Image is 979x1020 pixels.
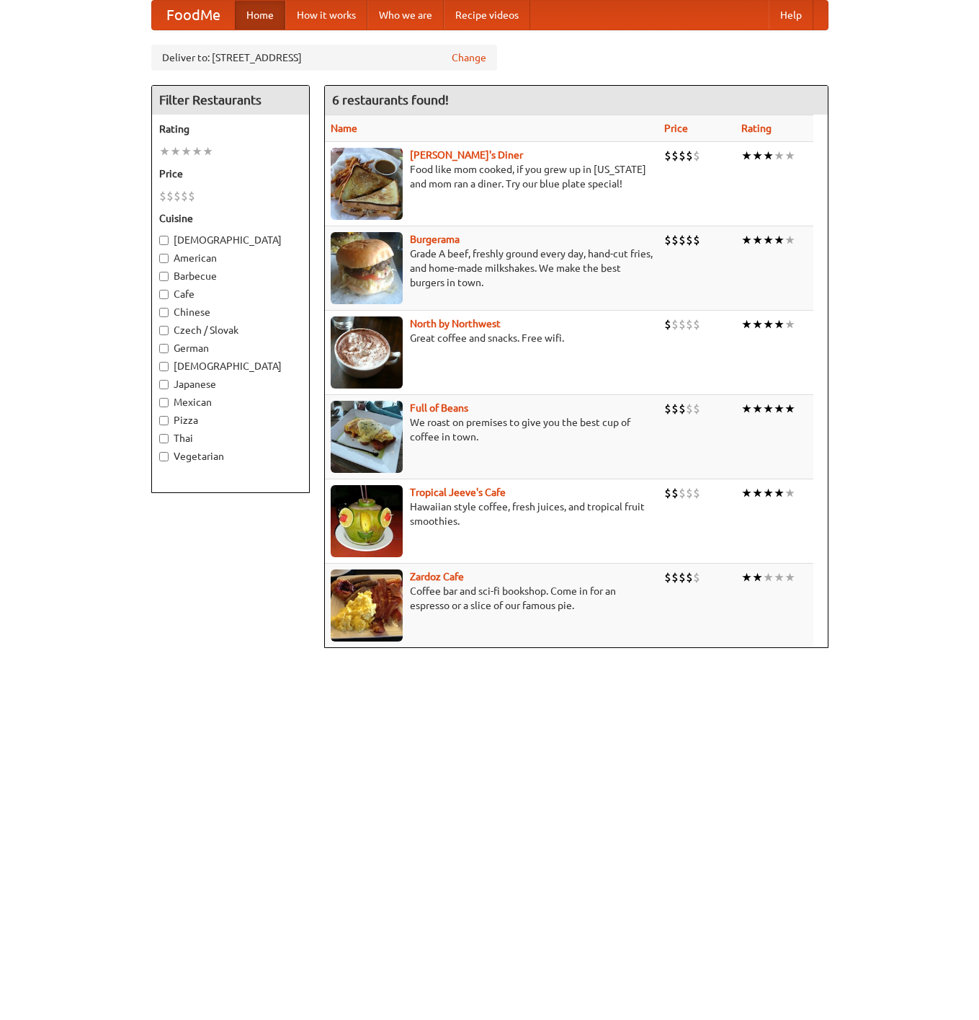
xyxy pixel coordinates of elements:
[159,254,169,263] input: American
[159,272,169,281] input: Barbecue
[686,569,693,585] li: $
[174,188,181,204] li: $
[410,402,468,414] a: Full of Beans
[159,416,169,425] input: Pizza
[752,569,763,585] li: ★
[159,341,302,355] label: German
[331,316,403,389] img: north.jpg
[679,401,686,417] li: $
[784,401,795,417] li: ★
[159,344,169,353] input: German
[159,143,170,159] li: ★
[202,143,213,159] li: ★
[331,123,357,134] a: Name
[679,148,686,164] li: $
[452,50,486,65] a: Change
[331,500,653,528] p: Hawaiian style coffee, fresh juices, and tropical fruit smoothies.
[679,232,686,248] li: $
[159,434,169,443] input: Thai
[784,485,795,501] li: ★
[774,401,784,417] li: ★
[159,449,302,464] label: Vegetarian
[679,569,686,585] li: $
[774,569,784,585] li: ★
[410,149,523,161] a: [PERSON_NAME]'s Diner
[671,316,679,332] li: $
[159,326,169,335] input: Czech / Slovak
[151,45,497,71] div: Deliver to: [STREET_ADDRESS]
[763,232,774,248] li: ★
[410,234,460,245] a: Burgerama
[331,584,653,613] p: Coffee bar and sci-fi bookshop. Come in for an espresso or a slice of our famous pie.
[784,316,795,332] li: ★
[331,232,403,304] img: burgerama.jpg
[170,143,181,159] li: ★
[159,287,302,301] label: Cafe
[774,232,784,248] li: ★
[331,331,653,345] p: Great coffee and snacks. Free wifi.
[784,232,795,248] li: ★
[671,485,679,501] li: $
[159,380,169,389] input: Japanese
[741,123,772,134] a: Rating
[741,232,752,248] li: ★
[152,86,309,115] h4: Filter Restaurants
[664,123,688,134] a: Price
[763,316,774,332] li: ★
[188,188,195,204] li: $
[769,1,813,30] a: Help
[331,148,403,220] img: sallys.jpg
[664,569,671,585] li: $
[159,122,302,136] h5: Rating
[235,1,285,30] a: Home
[159,251,302,265] label: American
[784,569,795,585] li: ★
[166,188,174,204] li: $
[693,148,700,164] li: $
[159,167,302,181] h5: Price
[331,247,653,290] p: Grade A beef, freshly ground every day, hand-cut fries, and home-made milkshakes. We make the bes...
[410,487,506,498] b: Tropical Jeeve's Cafe
[159,269,302,283] label: Barbecue
[693,316,700,332] li: $
[331,485,403,557] img: jeeves.jpg
[671,569,679,585] li: $
[410,571,464,582] a: Zardoz Cafe
[159,188,166,204] li: $
[410,318,501,329] b: North by Northwest
[693,569,700,585] li: $
[159,452,169,461] input: Vegetarian
[159,211,302,226] h5: Cuisine
[686,401,693,417] li: $
[664,232,671,248] li: $
[192,143,202,159] li: ★
[671,148,679,164] li: $
[741,569,752,585] li: ★
[693,232,700,248] li: $
[752,401,763,417] li: ★
[181,188,188,204] li: $
[774,148,784,164] li: ★
[331,415,653,444] p: We roast on premises to give you the best cup of coffee in town.
[285,1,367,30] a: How it works
[159,359,302,373] label: [DEMOGRAPHIC_DATA]
[152,1,235,30] a: FoodMe
[686,232,693,248] li: $
[159,305,302,319] label: Chinese
[679,485,686,501] li: $
[159,290,169,299] input: Cafe
[159,377,302,391] label: Japanese
[331,569,403,642] img: zardoz.jpg
[367,1,444,30] a: Who we are
[671,232,679,248] li: $
[763,401,774,417] li: ★
[331,162,653,191] p: Food like mom cooked, if you grew up in [US_STATE] and mom ran a diner. Try our blue plate special!
[664,148,671,164] li: $
[159,236,169,245] input: [DEMOGRAPHIC_DATA]
[664,401,671,417] li: $
[686,485,693,501] li: $
[752,148,763,164] li: ★
[664,485,671,501] li: $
